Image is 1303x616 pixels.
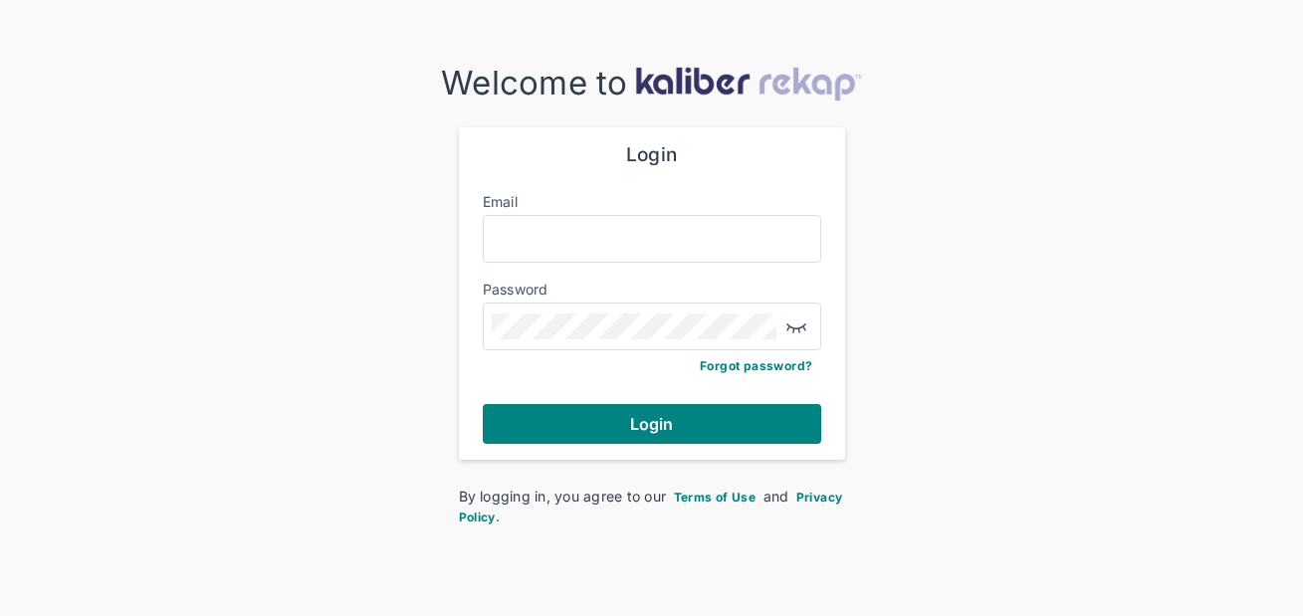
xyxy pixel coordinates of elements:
[635,67,862,101] img: kaliber-logo
[784,314,808,338] img: eye-closed.fa43b6e4.svg
[483,404,821,444] button: Login
[671,488,760,505] a: Terms of Use
[459,488,843,524] a: Privacy Policy.
[674,490,757,505] span: Terms of Use
[459,490,843,524] span: Privacy Policy.
[700,358,812,373] a: Forgot password?
[483,281,548,298] label: Password
[483,143,821,167] div: Login
[483,193,518,210] label: Email
[459,487,845,526] div: By logging in, you agree to our and
[630,414,674,434] span: Login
